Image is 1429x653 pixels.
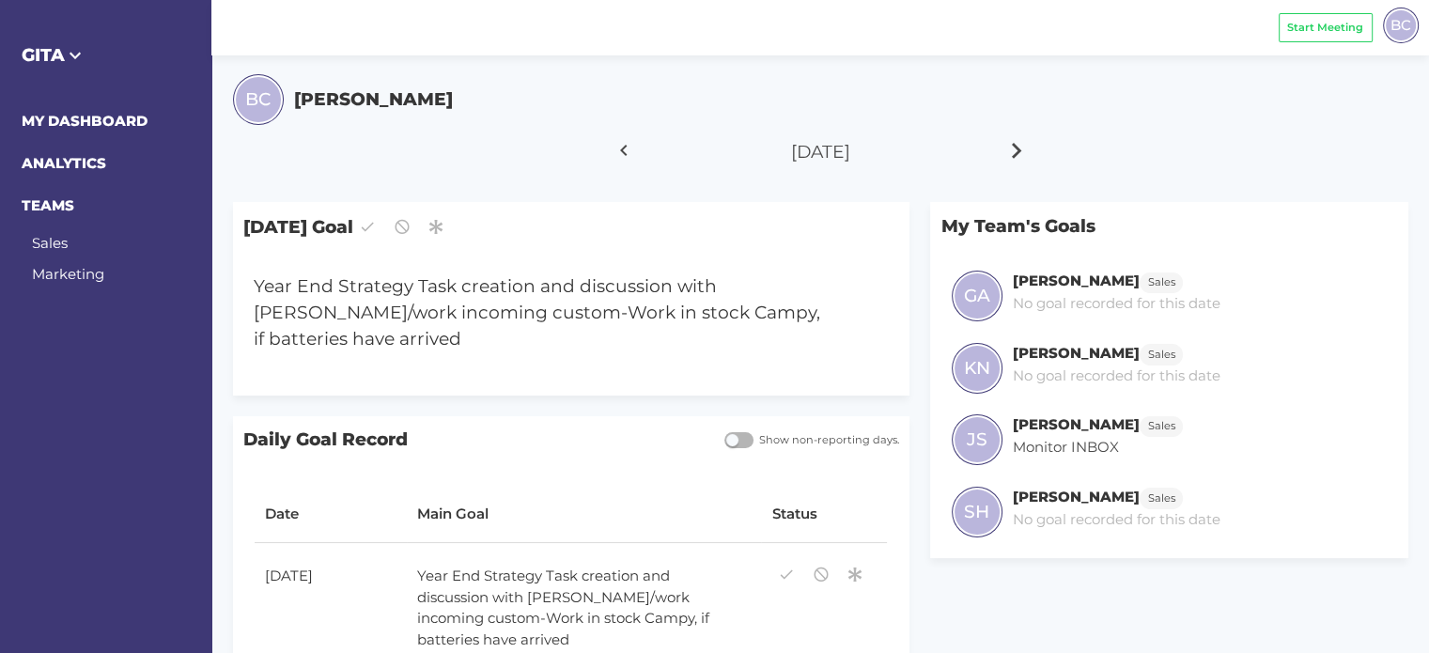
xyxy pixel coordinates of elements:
[1148,418,1175,434] span: Sales
[753,432,899,448] span: Show non-reporting days.
[32,265,104,283] a: Marketing
[417,504,751,525] div: Main Goal
[1013,488,1140,505] h6: [PERSON_NAME]
[1390,14,1411,36] span: BC
[22,154,106,172] a: ANALYTICS
[772,504,878,525] div: Status
[967,427,987,453] span: JS
[1140,415,1183,433] a: Sales
[964,499,989,525] span: SH
[294,86,453,113] h5: [PERSON_NAME]
[1013,293,1220,315] p: No goal recorded for this date
[1148,347,1175,363] span: Sales
[1140,344,1183,362] a: Sales
[964,283,990,309] span: GA
[964,355,990,381] span: KN
[1013,415,1140,433] h6: [PERSON_NAME]
[1140,272,1183,289] a: Sales
[22,195,191,217] h6: TEAMS
[233,202,909,252] span: [DATE] Goal
[1287,20,1363,36] span: Start Meeting
[265,504,396,525] div: Date
[1148,274,1175,290] span: Sales
[245,86,271,113] span: BC
[1013,365,1220,387] p: No goal recorded for this date
[1013,344,1140,362] h6: [PERSON_NAME]
[1013,437,1183,459] p: Monitor INBOX
[791,141,850,163] span: [DATE]
[1140,488,1183,505] a: Sales
[1383,8,1419,43] div: BC
[1013,272,1140,289] h6: [PERSON_NAME]
[22,112,148,130] a: MY DASHBOARD
[1013,509,1220,531] p: No goal recorded for this date
[1148,490,1175,506] span: Sales
[930,202,1407,250] p: My Team's Goals
[243,263,845,364] div: Year End Strategy Task creation and discussion with [PERSON_NAME]/work incoming custom-Work in st...
[1279,13,1373,42] button: Start Meeting
[32,234,68,252] a: Sales
[233,416,714,464] span: Daily Goal Record
[22,42,191,69] h5: GITA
